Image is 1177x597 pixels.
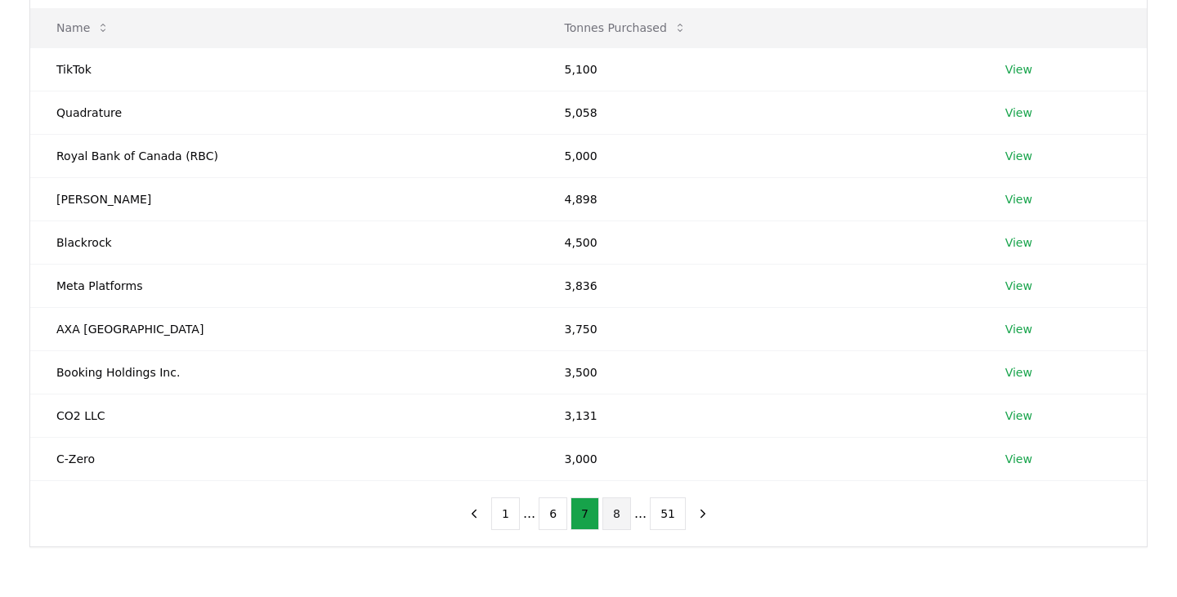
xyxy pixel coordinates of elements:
[539,264,979,307] td: 3,836
[1005,234,1032,251] a: View
[30,350,539,394] td: Booking Holdings Inc.
[650,497,686,530] button: 51
[30,47,539,91] td: TikTok
[539,177,979,221] td: 4,898
[539,437,979,480] td: 3,000
[30,264,539,307] td: Meta Platforms
[30,91,539,134] td: Quadrature
[30,221,539,264] td: Blackrock
[539,350,979,394] td: 3,500
[539,307,979,350] td: 3,750
[30,437,539,480] td: C-Zero
[1005,408,1032,424] a: View
[1005,148,1032,164] a: View
[1005,105,1032,121] a: View
[539,394,979,437] td: 3,131
[1005,451,1032,467] a: View
[1005,364,1032,381] a: View
[539,134,979,177] td: 5,000
[523,504,535,523] li: ...
[539,47,979,91] td: 5,100
[43,11,123,44] button: Name
[689,497,717,530] button: next page
[1005,278,1032,294] a: View
[539,91,979,134] td: 5,058
[30,134,539,177] td: Royal Bank of Canada (RBC)
[460,497,488,530] button: previous page
[30,307,539,350] td: AXA [GEOGRAPHIC_DATA]
[571,497,599,530] button: 7
[30,177,539,221] td: [PERSON_NAME]
[491,497,520,530] button: 1
[1005,61,1032,78] a: View
[552,11,700,44] button: Tonnes Purchased
[634,504,647,523] li: ...
[1005,321,1032,337] a: View
[539,221,979,264] td: 4,500
[1005,191,1032,207] a: View
[602,497,631,530] button: 8
[30,394,539,437] td: CO2 LLC
[539,497,567,530] button: 6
